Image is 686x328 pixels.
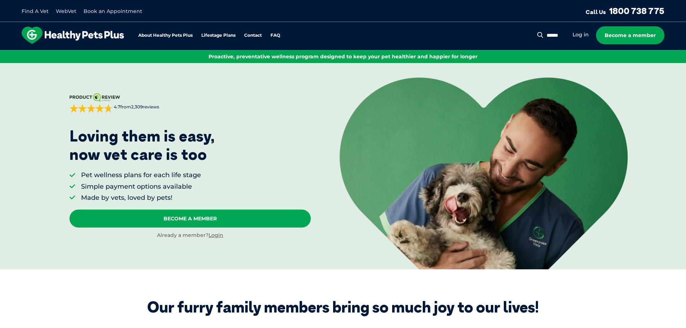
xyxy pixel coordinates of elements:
span: Proactive, preventative wellness program designed to keep your pet healthier and happier for longer [209,53,477,60]
a: FAQ [270,33,280,38]
a: About Healthy Pets Plus [138,33,193,38]
li: Simple payment options available [81,182,201,191]
a: Book an Appointment [84,8,142,14]
strong: 4.7 [114,104,120,109]
a: Login [209,232,223,238]
div: 4.7 out of 5 stars [70,104,113,113]
a: Become A Member [70,210,311,228]
li: Pet wellness plans for each life stage [81,171,201,180]
img: hpp-logo [22,27,124,44]
li: Made by vets, loved by pets! [81,193,201,202]
a: Become a member [596,26,664,44]
div: Our furry family members bring so much joy to our lives! [147,298,539,316]
a: Call Us1800 738 775 [586,5,664,16]
span: from [113,104,159,110]
a: Lifestage Plans [201,33,236,38]
button: Search [536,31,545,39]
a: Contact [244,33,262,38]
span: 2,309 reviews [131,104,159,109]
img: <p>Loving them is easy, <br /> now vet care is too</p> [340,77,628,269]
div: Already a member? [70,232,311,239]
p: Loving them is easy, now vet care is too [70,127,215,163]
a: WebVet [56,8,76,14]
a: Log in [573,31,589,38]
a: Find A Vet [22,8,49,14]
a: 4.7from2,309reviews [70,93,311,113]
span: Call Us [586,8,606,15]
